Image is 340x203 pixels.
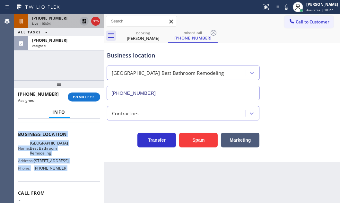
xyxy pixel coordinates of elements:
[119,31,167,35] div: booking
[18,166,34,171] span: Phone:
[106,16,177,26] input: Search
[80,17,89,26] button: Unhold Customer
[306,8,333,12] span: Available | 38:27
[32,38,67,43] span: [PHONE_NUMBER]
[296,19,329,25] span: Call to Customer
[107,51,259,60] div: Business location
[53,109,66,115] span: Info
[112,69,224,77] div: [GEOGRAPHIC_DATA] Best Bathroom Remodeling
[18,98,34,103] span: Assigned
[30,141,68,155] span: [GEOGRAPHIC_DATA] Best Bathroom Remodeling
[169,35,217,41] div: [PHONE_NUMBER]
[34,158,69,163] span: [STREET_ADDRESS]
[284,16,334,28] button: Call to Customer
[179,133,218,147] button: Spam
[306,2,338,7] div: [PERSON_NAME]
[137,133,176,147] button: Transfer
[73,95,95,99] span: COMPLETE
[18,158,34,163] span: Address:
[221,133,259,147] button: Marketing
[91,17,100,26] button: Hang up
[34,166,67,171] span: [PHONE_NUMBER]
[119,35,167,41] div: [PERSON_NAME]
[169,30,217,35] div: missed call
[32,21,51,26] span: Live | 03:04
[282,3,291,12] button: Mute
[32,43,46,48] span: Assigned
[112,110,138,117] div: Contractors
[18,131,100,137] span: Business location
[32,15,67,21] span: [PHONE_NUMBER]
[107,86,260,100] input: Phone Number
[14,28,54,36] button: ALL TASKS
[49,106,70,119] button: Info
[18,190,100,196] span: Call From
[68,93,100,101] button: COMPLETE
[119,29,167,43] div: Kathy Chapman
[18,91,59,97] span: [PHONE_NUMBER]
[18,30,41,34] span: ALL TASKS
[18,146,30,151] span: Name:
[169,29,217,42] div: (580) 512-3456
